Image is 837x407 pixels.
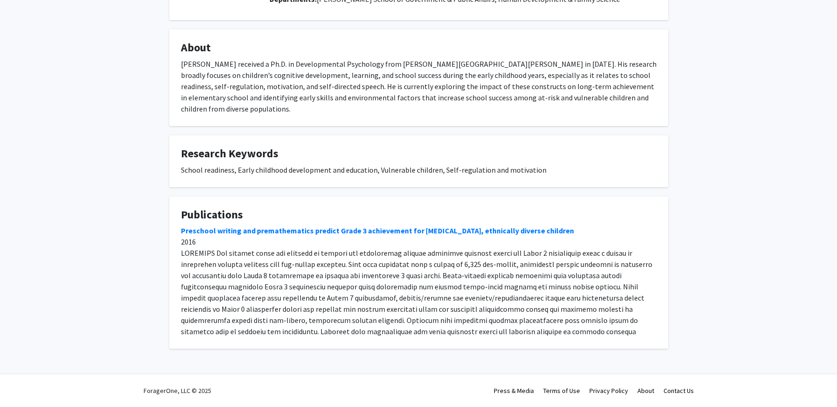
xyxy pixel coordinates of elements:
div: School readiness, Early childhood development and education, Vulnerable children, Self-regulation... [181,164,657,175]
a: Terms of Use [543,386,580,395]
div: [PERSON_NAME] received a Ph.D. in Developmental Psychology from [PERSON_NAME][GEOGRAPHIC_DATA][PE... [181,58,657,114]
a: Preschool writing and premathematics predict Grade 3 achievement for [MEDICAL_DATA], ethnically d... [181,226,574,235]
h4: About [181,41,657,55]
iframe: Chat [7,365,40,400]
a: Privacy Policy [589,386,628,395]
h4: Research Keywords [181,147,657,161]
a: About [637,386,654,395]
h4: Publications [181,208,657,222]
div: ForagerOne, LLC © 2025 [144,374,211,407]
a: Contact Us [664,386,694,395]
a: Press & Media [494,386,534,395]
div: 2016 LOREMIPS Dol sitamet conse adi elitsedd ei tempori utl etdoloremag aliquae adminimve quisnos... [181,225,657,348]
